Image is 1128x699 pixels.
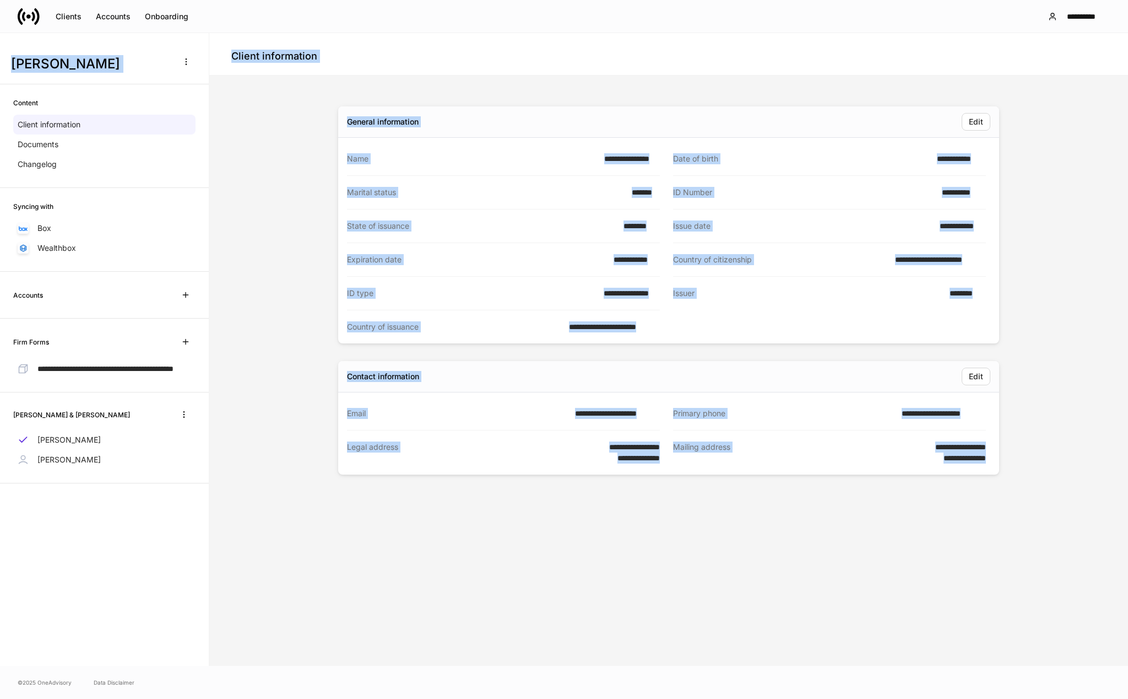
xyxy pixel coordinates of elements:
p: Documents [18,139,58,150]
div: Contact information [347,371,419,382]
div: Name [347,153,598,164]
a: Wealthbox [13,238,196,258]
div: Issuer [673,288,943,299]
h6: Content [13,98,38,108]
div: Country of citizenship [673,254,888,265]
p: Wealthbox [37,243,76,254]
a: [PERSON_NAME] [13,450,196,470]
p: Box [37,223,51,234]
a: Data Disclaimer [94,678,134,687]
div: Accounts [96,13,131,20]
h4: Client information [231,50,317,63]
span: © 2025 OneAdvisory [18,678,72,687]
div: Expiration date [347,254,607,265]
div: Edit [969,118,983,126]
h6: Accounts [13,290,43,300]
button: Onboarding [138,8,196,25]
div: Mailing address [673,442,907,464]
button: Accounts [89,8,138,25]
div: Country of issuance [347,321,562,332]
button: Edit [962,113,990,131]
h6: [PERSON_NAME] & [PERSON_NAME] [13,410,130,420]
div: General information [347,116,419,127]
a: [PERSON_NAME] [13,430,196,450]
img: oYqM9ojoZLfzCHUefNbBcWHcyDPbQKagtYciMC8pFl3iZXy3dU33Uwy+706y+0q2uJ1ghNQf2OIHrSh50tUd9HaB5oMc62p0G... [19,226,28,231]
a: Box [13,218,196,238]
div: Primary phone [673,408,895,419]
div: State of issuance [347,221,617,232]
button: Edit [962,368,990,385]
h6: Firm Forms [13,337,49,347]
p: Client information [18,119,80,130]
div: Edit [969,373,983,380]
div: Legal address [347,442,581,464]
div: ID Number [673,187,935,198]
a: Client information [13,115,196,135]
a: Documents [13,135,196,154]
p: Changelog [18,159,57,170]
div: Marital status [347,187,625,198]
div: Onboarding [145,13,188,20]
div: Clients [56,13,82,20]
div: ID type [347,288,597,299]
div: Date of birth [673,153,930,164]
p: [PERSON_NAME] [37,454,101,465]
div: Issue date [673,221,933,232]
a: Changelog [13,154,196,174]
h6: Syncing with [13,201,53,212]
p: [PERSON_NAME] [37,434,101,445]
div: Email [347,408,568,419]
h3: [PERSON_NAME] [11,55,170,73]
button: Clients [48,8,89,25]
